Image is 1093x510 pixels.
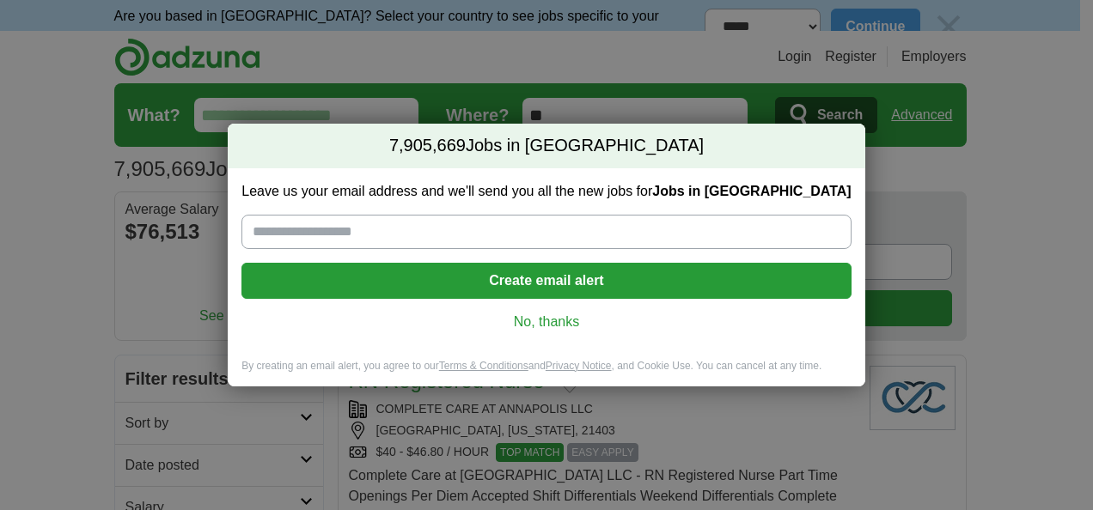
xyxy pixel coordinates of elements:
span: 7,905,669 [389,134,466,158]
a: Privacy Notice [546,360,612,372]
label: Leave us your email address and we'll send you all the new jobs for [241,182,851,201]
a: No, thanks [255,313,837,331]
button: Create email alert [241,263,851,299]
h2: Jobs in [GEOGRAPHIC_DATA] [228,124,864,168]
div: By creating an email alert, you agree to our and , and Cookie Use. You can cancel at any time. [228,359,864,387]
a: Terms & Conditions [439,360,528,372]
strong: Jobs in [GEOGRAPHIC_DATA] [652,184,851,198]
